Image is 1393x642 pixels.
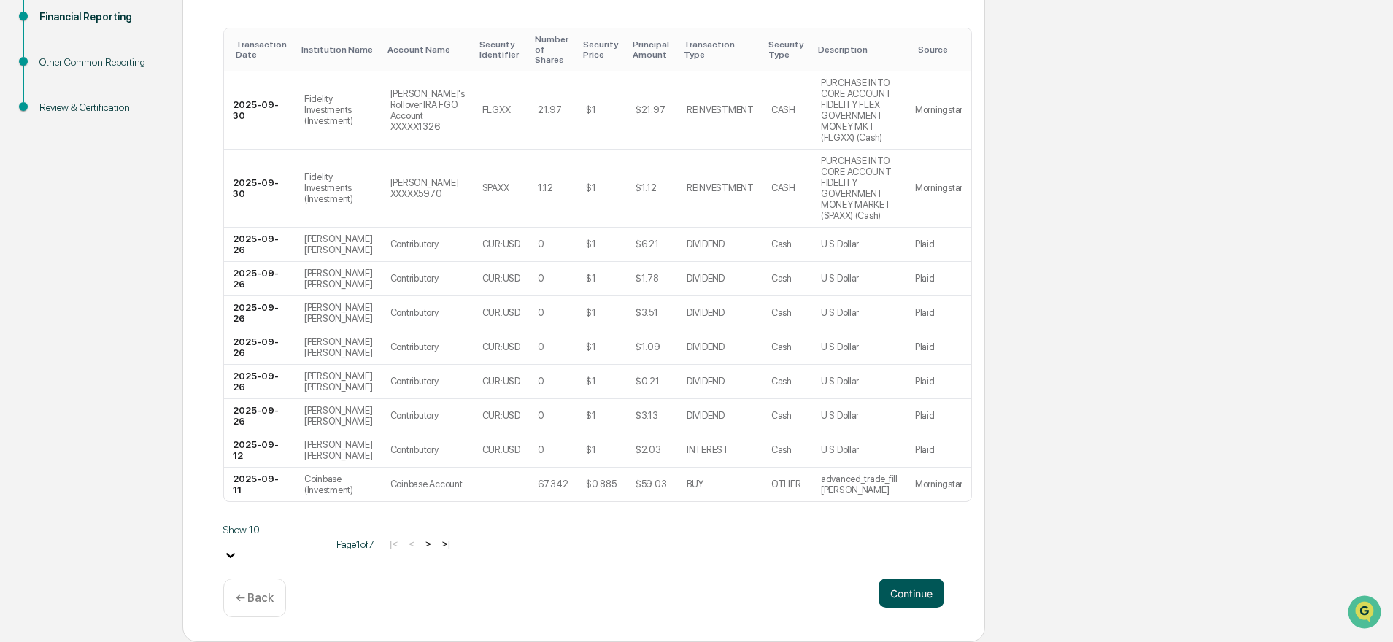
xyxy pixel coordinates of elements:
td: Contributory [382,433,474,468]
div: Show 10 [223,524,325,535]
div: U S Dollar [821,273,859,284]
td: Morningstar [906,468,971,501]
div: $1 [586,341,595,352]
div: $1.12 [636,182,657,193]
div: Toggle SortBy [918,45,965,55]
a: Powered byPylon [103,247,177,258]
td: Contributory [382,262,474,296]
td: Morningstar [906,150,971,228]
div: CASH [771,104,795,115]
div: 0 [538,307,544,318]
div: $59.03 [636,479,666,490]
div: U S Dollar [821,307,859,318]
img: 1746055101610-c473b297-6a78-478c-a979-82029cc54cd1 [15,112,41,138]
div: Toggle SortBy [236,39,290,60]
div: $1.78 [636,273,659,284]
td: Plaid [906,228,971,262]
td: Contributory [382,365,474,399]
div: $1 [586,307,595,318]
div: $1 [586,376,595,387]
div: Other Common Reporting [39,55,159,70]
td: 2025-09-11 [224,468,296,501]
td: Plaid [906,433,971,468]
div: Coinbase (Investment) [304,473,373,495]
div: $1 [586,239,595,250]
button: >| [438,538,455,550]
td: Morningstar [906,71,971,150]
div: 0 [538,273,544,284]
div: REINVESTMENT [687,104,754,115]
div: U S Dollar [821,341,859,352]
button: > [421,538,436,550]
div: [PERSON_NAME] [PERSON_NAME] [304,405,373,427]
td: Plaid [906,330,971,365]
td: 2025-09-26 [224,262,296,296]
div: U S Dollar [821,410,859,421]
div: FLGXX [482,104,511,115]
button: |< [385,538,402,550]
td: Contributory [382,228,474,262]
td: 2025-09-30 [224,150,296,228]
div: REINVESTMENT [687,182,754,193]
div: SPAXX [482,182,509,193]
div: DIVIDEND [687,376,725,387]
div: Toggle SortBy [387,45,468,55]
div: Cash [771,410,792,421]
div: Cash [771,341,792,352]
td: 2025-09-26 [224,296,296,330]
div: CUR:USD [482,410,520,421]
a: 🗄️Attestations [100,178,187,204]
a: 🔎Data Lookup [9,206,98,232]
div: 0 [538,410,544,421]
div: Fidelity Investments (Investment) [304,171,373,204]
div: $1 [586,273,595,284]
div: $1.09 [636,341,660,352]
td: 2025-09-26 [224,330,296,365]
div: Fidelity Investments (Investment) [304,93,373,126]
td: [PERSON_NAME]'s Rollover IRA FGO Account XXXXX1326 [382,71,474,150]
div: [PERSON_NAME] [PERSON_NAME] [304,302,373,324]
td: Contributory [382,399,474,433]
div: 1.12 [538,182,553,193]
div: Financial Reporting [39,9,159,25]
span: Data Lookup [29,212,92,226]
div: [PERSON_NAME] [PERSON_NAME] [304,233,373,255]
div: U S Dollar [821,376,859,387]
button: Continue [879,579,944,608]
div: CASH [771,182,795,193]
div: 🗄️ [106,185,117,197]
span: Page 1 of 7 [336,538,374,550]
div: Toggle SortBy [818,45,900,55]
div: DIVIDEND [687,341,725,352]
span: Pylon [145,247,177,258]
div: CUR:USD [482,341,520,352]
div: DIVIDEND [687,307,725,318]
div: [PERSON_NAME] [PERSON_NAME] [304,439,373,461]
div: U S Dollar [821,239,859,250]
a: 🖐️Preclearance [9,178,100,204]
div: Toggle SortBy [633,39,672,60]
div: $1 [586,104,595,115]
div: DIVIDEND [687,239,725,250]
div: $6.21 [636,239,659,250]
td: 2025-09-26 [224,365,296,399]
td: 2025-09-12 [224,433,296,468]
div: $21.97 [636,104,665,115]
div: OTHER [771,479,801,490]
div: Toggle SortBy [479,39,523,60]
iframe: Open customer support [1346,594,1386,633]
td: Plaid [906,262,971,296]
div: CUR:USD [482,239,520,250]
td: 2025-09-26 [224,399,296,433]
div: Cash [771,376,792,387]
div: Toggle SortBy [535,34,571,65]
td: 2025-09-26 [224,228,296,262]
div: $3.51 [636,307,658,318]
div: [PERSON_NAME] [PERSON_NAME] [304,336,373,358]
td: Contributory [382,296,474,330]
p: ← Back [236,591,274,605]
div: 0 [538,376,544,387]
div: We're available if you need us! [50,126,185,138]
